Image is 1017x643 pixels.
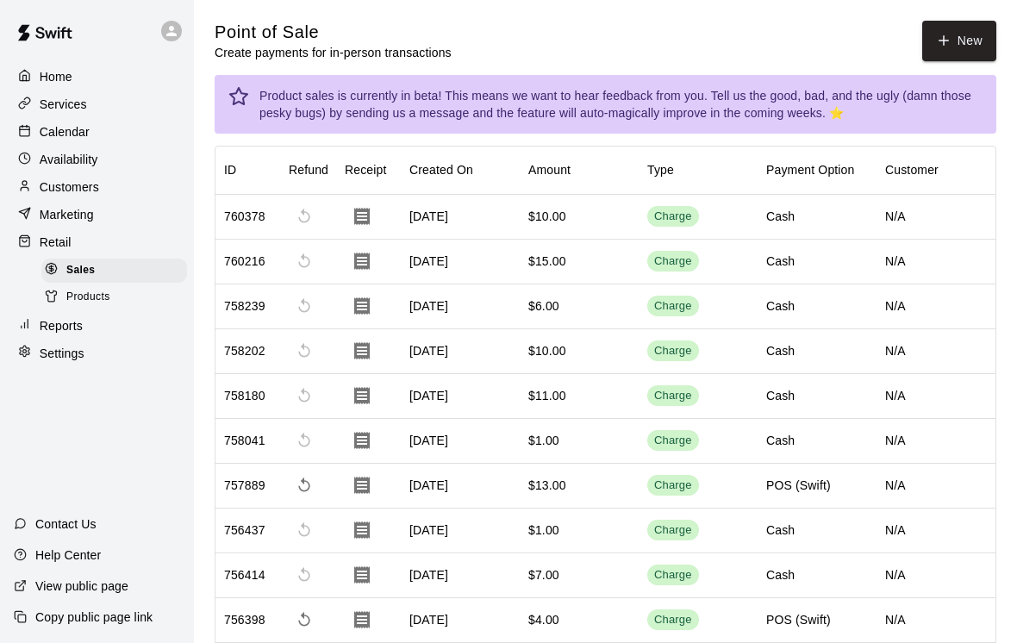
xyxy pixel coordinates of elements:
[14,64,180,90] a: Home
[401,553,520,598] div: [DATE]
[289,246,320,277] span: Cannot make a refund for non card payments
[41,284,194,310] a: Products
[40,178,99,196] p: Customers
[224,208,265,225] div: 760378
[766,146,855,194] div: Payment Option
[528,566,559,584] div: $7.00
[289,515,320,546] span: Cannot make a refund for non card payments
[877,509,995,553] div: N/A
[758,146,877,194] div: Payment Option
[345,146,387,194] div: Receipt
[40,68,72,85] p: Home
[885,146,939,194] div: Customer
[66,262,95,279] span: Sales
[224,342,265,359] div: 758202
[35,515,97,533] p: Contact Us
[14,229,180,255] a: Retail
[877,240,995,284] div: N/A
[877,195,995,240] div: N/A
[346,106,469,120] a: sending us a message
[345,199,379,234] button: Download Receipt
[401,146,520,194] div: Created On
[14,147,180,172] a: Availability
[528,146,571,194] div: Amount
[654,209,692,225] div: Charge
[528,477,566,494] div: $13.00
[40,151,98,168] p: Availability
[224,297,265,315] div: 758239
[289,380,320,411] span: Cannot make a refund for non card payments
[41,257,194,284] a: Sales
[766,387,795,404] div: Cash
[766,432,795,449] div: Cash
[401,329,520,374] div: [DATE]
[528,387,566,404] div: $11.00
[224,432,265,449] div: 758041
[654,253,692,270] div: Charge
[401,419,520,464] div: [DATE]
[224,146,236,194] div: ID
[14,202,180,228] div: Marketing
[877,419,995,464] div: N/A
[528,432,559,449] div: $1.00
[654,478,692,494] div: Charge
[14,340,180,366] a: Settings
[409,146,473,194] div: Created On
[766,253,795,270] div: Cash
[401,195,520,240] div: [DATE]
[14,119,180,145] a: Calendar
[14,313,180,339] a: Reports
[224,611,265,628] div: 756398
[14,174,180,200] a: Customers
[345,244,379,278] button: Download Receipt
[654,298,692,315] div: Charge
[654,612,692,628] div: Charge
[647,146,674,194] div: Type
[401,240,520,284] div: [DATE]
[215,146,280,194] div: ID
[289,146,328,194] div: Refund
[345,378,379,413] button: Download Receipt
[41,259,187,283] div: Sales
[35,546,101,564] p: Help Center
[877,284,995,329] div: N/A
[654,567,692,584] div: Charge
[289,425,320,456] span: Cannot make a refund for non card payments
[35,609,153,626] p: Copy public page link
[766,521,795,539] div: Cash
[528,297,559,315] div: $6.00
[654,388,692,404] div: Charge
[520,146,639,194] div: Amount
[215,21,452,44] h5: Point of Sale
[14,91,180,117] a: Services
[528,253,566,270] div: $15.00
[289,470,320,501] span: Refund payment
[289,559,320,590] span: Cannot make a refund for non card payments
[766,297,795,315] div: Cash
[922,21,996,61] button: New
[766,477,831,494] div: POS (Swift)
[345,289,379,323] button: Download Receipt
[401,284,520,329] div: [DATE]
[224,566,265,584] div: 756414
[654,343,692,359] div: Charge
[224,387,265,404] div: 758180
[345,558,379,592] button: Download Receipt
[639,146,758,194] div: Type
[215,44,452,61] p: Create payments for in-person transactions
[345,602,379,637] button: Download Receipt
[528,521,559,539] div: $1.00
[224,253,265,270] div: 760216
[877,374,995,419] div: N/A
[654,433,692,449] div: Charge
[877,464,995,509] div: N/A
[654,522,692,539] div: Charge
[345,513,379,547] button: Download Receipt
[766,566,795,584] div: Cash
[40,123,90,140] p: Calendar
